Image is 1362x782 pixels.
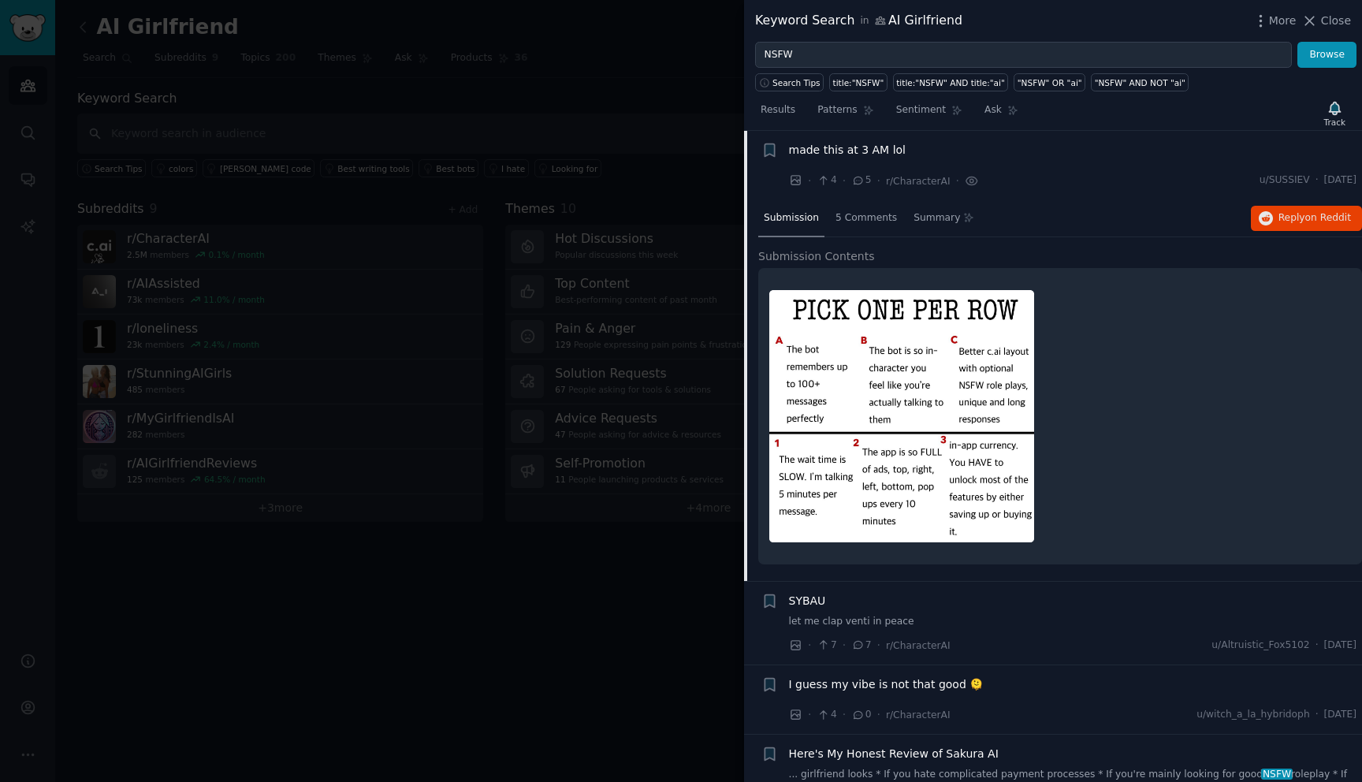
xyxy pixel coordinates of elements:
span: Submission Contents [758,248,875,265]
span: · [843,637,846,654]
button: Browse [1297,42,1356,69]
span: · [843,706,846,723]
a: Patterns [812,98,879,130]
span: 4 [817,173,836,188]
span: Summary [914,211,960,225]
span: · [1315,708,1319,722]
a: Results [755,98,801,130]
span: · [956,173,959,189]
span: r/CharacterAI [886,640,951,651]
a: title:"NSFW" [829,73,888,91]
button: More [1252,13,1297,29]
span: Ask [984,103,1002,117]
span: Close [1321,13,1351,29]
span: 4 [817,708,836,722]
span: Search Tips [772,77,821,88]
span: · [808,706,811,723]
div: title:"NSFW" [833,77,884,88]
div: "NSFW" AND NOT "ai" [1095,77,1185,88]
span: · [808,173,811,189]
span: NSFW [1261,769,1293,780]
span: Submission [764,211,819,225]
div: "NSFW" OR "ai" [1018,77,1082,88]
span: 0 [851,708,871,722]
span: Reply [1278,211,1351,225]
span: r/CharacterAI [886,709,951,721]
span: u/SUSSIEV [1260,173,1310,188]
span: · [877,637,880,654]
span: · [1315,639,1319,653]
span: More [1269,13,1297,29]
input: Try a keyword related to your business [755,42,1292,69]
span: · [808,637,811,654]
span: · [877,706,880,723]
a: let me clap venti in peace [789,615,1357,629]
div: title:"NSFW" AND title:"ai" [896,77,1005,88]
span: Patterns [817,103,857,117]
button: Replyon Reddit [1251,206,1362,231]
span: 7 [851,639,871,653]
a: Here's My Honest Review of Sakura AI [789,746,999,762]
span: 5 [851,173,871,188]
span: 7 [817,639,836,653]
span: u/Altruistic_Fox5102 [1211,639,1309,653]
span: in [860,14,869,28]
a: title:"NSFW" AND title:"ai" [893,73,1009,91]
span: r/CharacterAI [886,176,951,187]
a: I guess my vibe is not that good 🫠 [789,676,984,693]
a: SYBAU [789,593,826,609]
a: Sentiment [891,98,968,130]
span: 5 Comments [835,211,897,225]
button: Close [1301,13,1351,29]
a: Ask [979,98,1024,130]
span: Sentiment [896,103,946,117]
span: · [1315,173,1319,188]
img: made this at 3 AM lol [769,290,1034,542]
a: "NSFW" OR "ai" [1014,73,1085,91]
span: · [877,173,880,189]
button: Search Tips [755,73,824,91]
div: Keyword Search AI Girlfriend [755,11,962,31]
button: Track [1319,97,1351,130]
span: Results [761,103,795,117]
span: · [843,173,846,189]
a: "NSFW" AND NOT "ai" [1091,73,1189,91]
div: Track [1324,117,1345,128]
span: [DATE] [1324,173,1356,188]
span: [DATE] [1324,639,1356,653]
a: made this at 3 AM lol [789,142,906,158]
span: [DATE] [1324,708,1356,722]
span: on Reddit [1305,212,1351,223]
span: u/witch_a_la_hybridoph [1196,708,1309,722]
